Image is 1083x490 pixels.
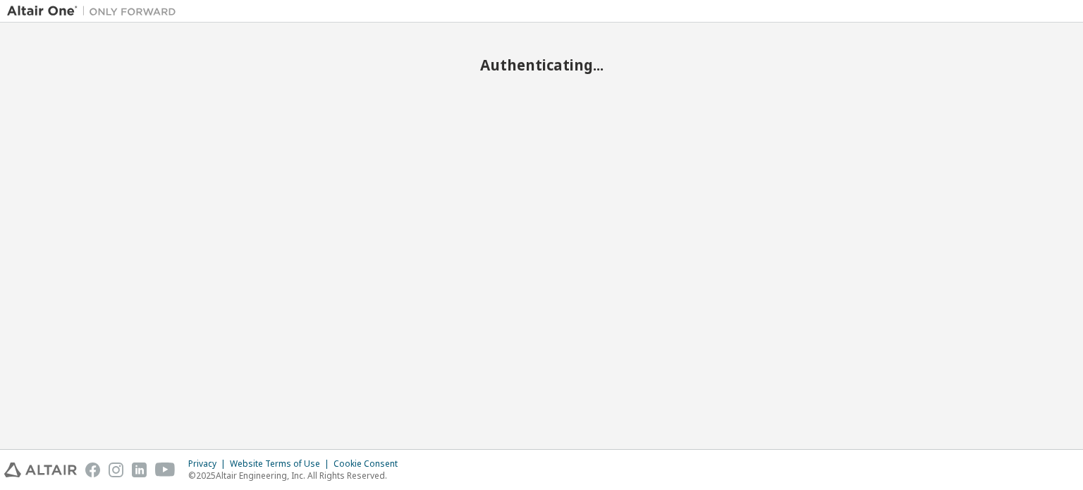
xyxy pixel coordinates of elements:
[132,463,147,477] img: linkedin.svg
[85,463,100,477] img: facebook.svg
[188,470,406,482] p: © 2025 Altair Engineering, Inc. All Rights Reserved.
[230,458,334,470] div: Website Terms of Use
[155,463,176,477] img: youtube.svg
[7,4,183,18] img: Altair One
[334,458,406,470] div: Cookie Consent
[188,458,230,470] div: Privacy
[109,463,123,477] img: instagram.svg
[7,56,1076,74] h2: Authenticating...
[4,463,77,477] img: altair_logo.svg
